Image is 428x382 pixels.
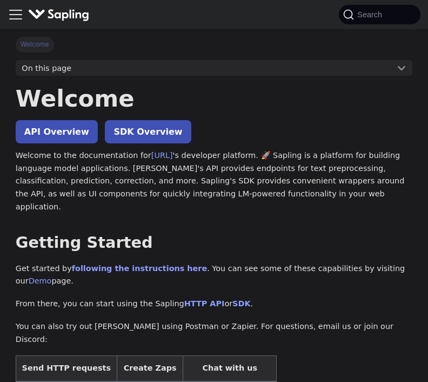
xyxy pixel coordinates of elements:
[16,298,412,311] p: From there, you can start using the Sapling or .
[184,299,225,308] a: HTTP API
[16,84,412,113] h1: Welcome
[183,356,277,381] th: Chat with us
[105,120,191,143] a: SDK Overview
[28,7,90,23] img: Sapling.ai
[29,276,52,285] a: Demo
[16,60,412,76] button: On this page
[16,356,117,381] th: Send HTTP requests
[16,320,412,346] p: You can also try out [PERSON_NAME] using Postman or Zapier. For questions, email us or join our D...
[16,37,54,52] span: Welcome
[354,10,389,19] span: Search
[16,262,412,288] p: Get started by . You can see some of these capabilities by visiting our page.
[16,233,412,253] h2: Getting Started
[16,120,98,143] a: API Overview
[16,149,412,214] p: Welcome to the documentation for 's developer platform. 🚀 Sapling is a platform for building lang...
[117,356,183,381] th: Create Zaps
[339,5,420,24] button: Search (Command+K)
[28,7,93,23] a: Sapling.aiSapling.ai
[232,299,250,308] a: SDK
[151,151,173,160] a: [URL]
[16,37,412,52] nav: Breadcrumbs
[72,264,207,273] a: following the instructions here
[8,6,24,23] button: Toggle navigation bar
